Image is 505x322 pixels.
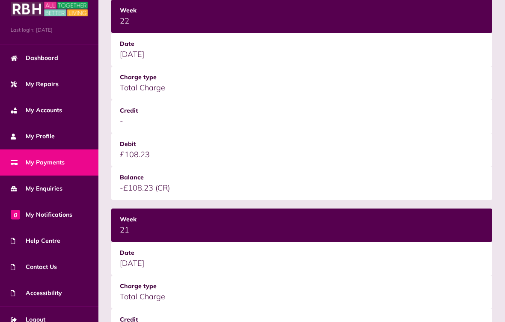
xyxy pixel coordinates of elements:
span: My Notifications [11,210,72,219]
span: Accessibility [11,289,62,298]
img: MyRBH [11,0,88,18]
span: Dashboard [11,54,58,63]
span: Contact Us [11,262,57,271]
span: 0 [11,210,20,219]
span: My Accounts [11,106,62,115]
td: - [111,100,492,133]
span: My Payments [11,158,65,167]
td: [DATE] [111,242,492,275]
td: Total Charge [111,275,492,309]
span: My Enquiries [11,184,62,193]
td: Total Charge [111,66,492,100]
td: 21 [111,209,492,242]
span: Last login: [DATE] [11,26,88,34]
td: £108.23 [111,133,492,167]
span: Help Centre [11,236,60,245]
span: My Profile [11,132,55,141]
td: [DATE] [111,33,492,66]
td: -£108.23 (CR) [111,167,492,200]
span: My Repairs [11,80,59,89]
